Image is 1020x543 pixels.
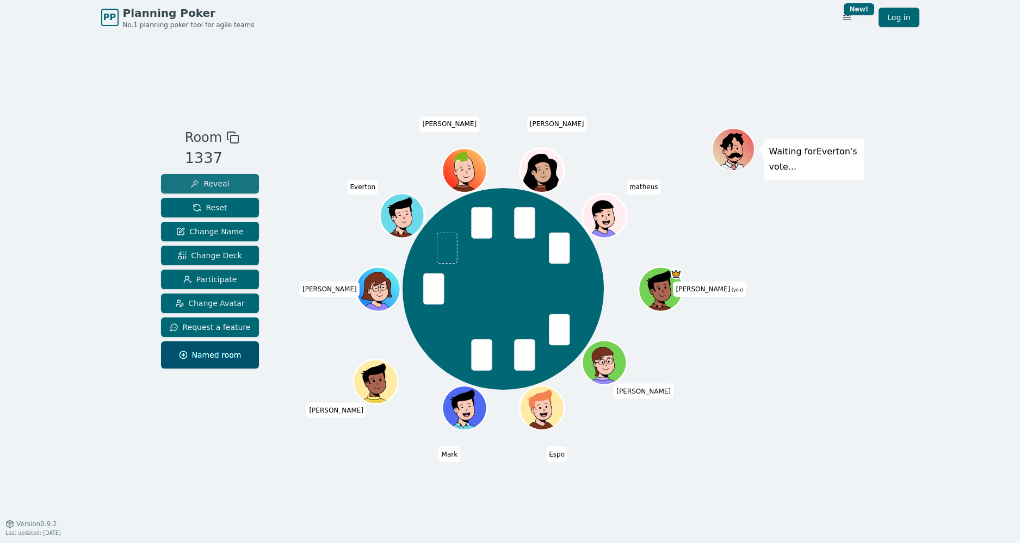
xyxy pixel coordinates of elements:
span: Click to change your name [300,282,360,297]
button: Click to change your avatar [640,268,682,310]
button: Change Avatar [161,294,259,313]
span: Version 0.9.2 [16,520,57,528]
span: Room [185,128,222,147]
span: No.1 planning poker tool for agile teams [123,21,255,29]
span: Reset [193,202,227,213]
span: Change Name [176,226,243,237]
span: Request a feature [170,322,251,333]
span: Click to change your name [614,383,673,398]
span: Reveal [190,178,229,189]
span: Planning Poker [123,5,255,21]
a: Log in [879,8,919,27]
button: Participate [161,270,259,289]
span: Click to change your name [306,402,366,417]
button: Reveal [161,174,259,194]
button: Version0.9.2 [5,520,57,528]
span: Click to change your name [627,179,661,195]
button: Request a feature [161,317,259,337]
span: Click to change your name [439,446,461,461]
span: Click to change your name [420,116,480,132]
span: Last updated: [DATE] [5,530,61,536]
span: Rafael is the host [671,268,682,279]
p: Waiting for Everton 's vote... [769,144,858,174]
button: Change Name [161,222,259,241]
span: Change Avatar [175,298,245,309]
a: PPPlanning PokerNo.1 planning poker tool for agile teams [101,5,255,29]
span: Click to change your name [527,116,587,132]
span: PP [103,11,116,24]
span: Click to change your name [546,446,567,461]
button: Change Deck [161,246,259,265]
button: Named room [161,341,259,369]
button: New! [837,8,857,27]
span: Named room [179,349,242,360]
span: Change Deck [178,250,242,261]
button: Reset [161,198,259,217]
div: 1337 [185,147,239,170]
span: Click to change your name [673,282,746,297]
span: (you) [730,288,743,292]
span: Click to change your name [347,179,378,195]
span: Participate [183,274,237,285]
div: New! [844,3,875,15]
